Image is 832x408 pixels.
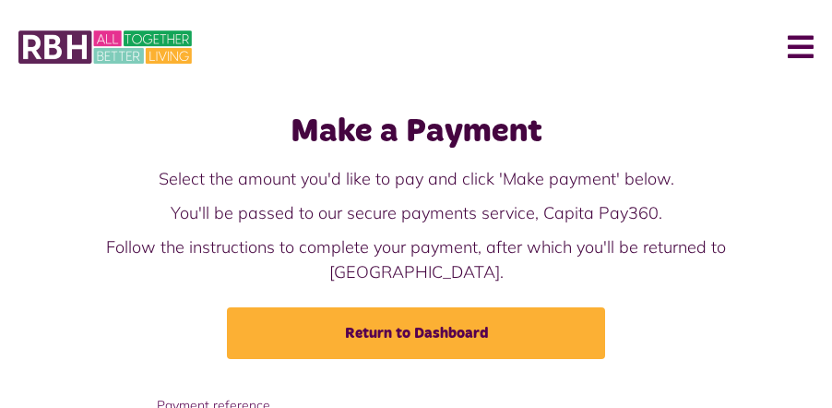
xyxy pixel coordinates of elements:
[18,234,814,284] p: Follow the instructions to complete your payment, after which you'll be returned to [GEOGRAPHIC_D...
[18,166,814,191] p: Select the amount you'd like to pay and click 'Make payment' below.
[227,307,605,359] a: Return to Dashboard
[18,28,192,66] img: MyRBH
[18,200,814,225] p: You'll be passed to our secure payments service, Capita Pay360.
[18,113,814,152] h1: Make a Payment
